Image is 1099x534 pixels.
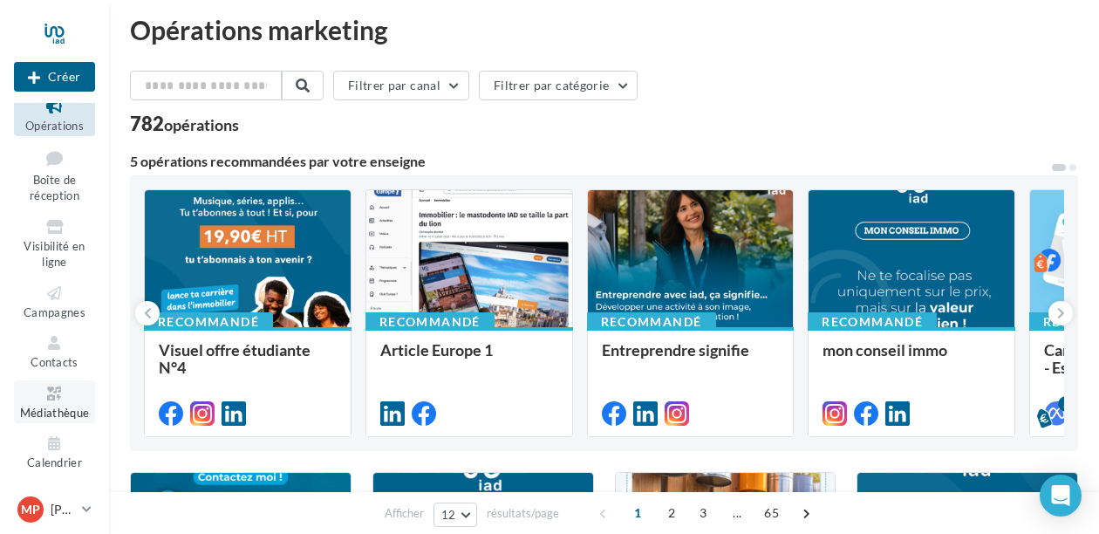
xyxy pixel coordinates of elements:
div: 782 [130,114,239,133]
span: Médiathèque [20,406,90,420]
span: Opérations [25,119,84,133]
span: ... [723,499,751,527]
span: Article Europe 1 [380,340,493,359]
div: 5 [1058,396,1074,412]
span: Entreprendre signifie [602,340,749,359]
span: résultats/page [487,505,559,522]
div: Nouvelle campagne [14,62,95,92]
div: Recommandé [144,312,273,332]
span: 65 [757,499,786,527]
div: 5 opérations recommandées par votre enseigne [130,154,1050,168]
span: 2 [658,499,686,527]
span: Calendrier [27,455,82,469]
div: opérations [164,117,239,133]
a: Contacts [14,330,95,373]
span: Boîte de réception [30,173,79,203]
a: Opérations [14,93,95,136]
div: Opérations marketing [130,17,1078,43]
div: Recommandé [365,312,495,332]
span: Afficher [385,505,424,522]
div: Recommandé [587,312,716,332]
span: Visibilité en ligne [24,239,85,270]
button: 12 [433,503,478,527]
span: MP [21,501,40,518]
a: Boîte de réception [14,143,95,207]
button: Créer [14,62,95,92]
button: Filtrer par catégorie [479,71,638,100]
a: Campagnes [14,280,95,323]
div: Open Intercom Messenger [1040,475,1082,517]
p: [PERSON_NAME] [51,501,75,518]
span: Visuel offre étudiante N°4 [159,340,311,377]
a: Visibilité en ligne [14,214,95,273]
span: mon conseil immo [823,340,947,359]
a: Médiathèque [14,380,95,423]
span: 3 [689,499,717,527]
a: Calendrier [14,430,95,473]
div: Recommandé [808,312,937,332]
span: Campagnes [24,305,85,319]
span: Contacts [31,355,78,369]
span: 1 [624,499,652,527]
a: MP [PERSON_NAME] [14,493,95,526]
button: Filtrer par canal [333,71,469,100]
span: 12 [441,508,456,522]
